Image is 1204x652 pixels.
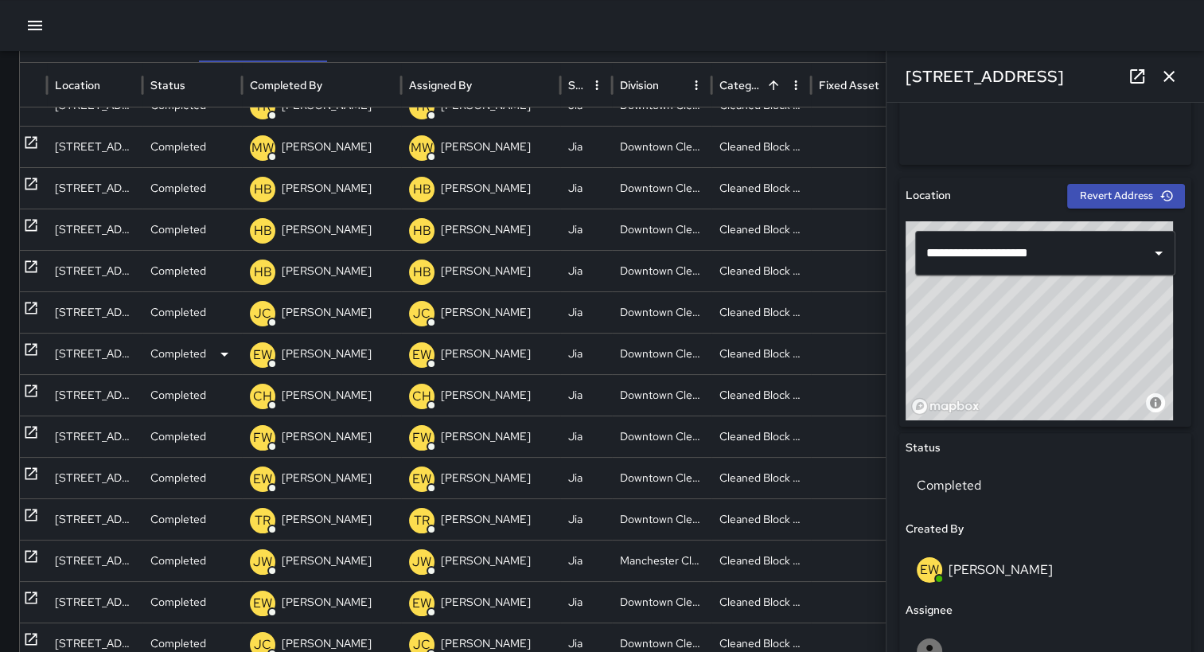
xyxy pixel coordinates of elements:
p: [PERSON_NAME] [282,209,372,250]
p: [PERSON_NAME] [441,127,531,167]
div: Downtown Cleaning [612,416,711,457]
div: Downtown Cleaning [612,333,711,374]
p: TR [414,511,430,530]
div: Downtown Cleaning [612,291,711,333]
p: [PERSON_NAME] [282,499,372,540]
p: [PERSON_NAME] [282,292,372,333]
p: Completed [150,458,206,498]
div: 1701 East Broad Street [47,457,142,498]
p: Completed [150,251,206,291]
p: EW [412,346,431,365]
p: HB [413,263,431,282]
div: 1203 East Main Street [47,581,142,623]
div: Jia [560,498,612,540]
div: Jia [560,333,612,374]
div: 406 Albany Avenue [47,540,142,581]
p: [PERSON_NAME] [441,168,531,209]
div: Downtown Cleaning [612,498,711,540]
div: 1438 East Cary Street [47,209,142,250]
div: Jia [560,457,612,498]
div: Cleaned Block Faces [711,250,811,291]
div: Jia [560,291,612,333]
div: Downtown Cleaning [612,250,711,291]
p: EW [253,470,272,489]
div: Cleaned Block Faces [711,126,811,167]
div: 301 North 9th Street [47,416,142,457]
p: HB [254,180,272,199]
div: 308 East Leigh Street [47,333,142,374]
p: Completed [150,375,206,416]
p: FW [412,428,431,447]
p: [PERSON_NAME] [441,541,531,581]
div: Cleaned Block Faces [711,498,811,540]
p: EW [412,594,431,613]
p: MW [411,139,433,158]
p: Completed [150,292,206,333]
div: Downtown Cleaning [612,126,711,167]
div: Cleaned Block Faces [711,167,811,209]
p: Completed [150,499,206,540]
p: JC [413,304,431,323]
p: HB [413,180,431,199]
p: [PERSON_NAME] [282,582,372,623]
button: Category column menu [785,74,807,96]
div: Downtown Cleaning [612,167,711,209]
div: Jia [560,374,612,416]
div: Cleaned Block Faces [711,333,811,374]
p: JW [253,552,272,572]
div: Cleaned Block Faces [711,581,811,623]
p: [PERSON_NAME] [282,334,372,374]
p: HB [254,263,272,282]
div: Cleaned Block Faces [711,209,811,250]
p: EW [412,470,431,489]
div: Fixed Asset [819,78,879,92]
div: Jia [560,167,612,209]
div: Cleaned Block Faces [711,457,811,498]
div: 409 East Broad Street [47,291,142,333]
p: CH [253,387,272,406]
p: Completed [150,416,206,457]
div: Category [719,78,761,92]
p: Completed [150,127,206,167]
button: Source column menu [586,74,608,96]
p: Completed [150,209,206,250]
p: JW [412,552,431,572]
div: 1216 East Cary Street [47,250,142,291]
p: [PERSON_NAME] [282,416,372,457]
p: [PERSON_NAME] [441,209,531,250]
div: Jia [560,416,612,457]
div: Source [568,78,584,92]
p: [PERSON_NAME] [441,582,531,623]
div: Downtown Cleaning [612,457,711,498]
div: Downtown Cleaning [612,581,711,623]
p: EW [253,346,272,365]
div: Cleaned Block Faces [711,416,811,457]
div: 306 North 8th Street [47,374,142,416]
div: Cleaned Block Faces [711,374,811,416]
p: [PERSON_NAME] [441,292,531,333]
div: Jia [560,250,612,291]
p: Completed [150,334,206,374]
p: Completed [150,168,206,209]
div: Location [55,78,100,92]
div: Cleaned Block Faces [711,540,811,581]
p: [PERSON_NAME] [441,334,531,374]
p: [PERSON_NAME] [441,458,531,498]
div: Jia [560,126,612,167]
div: Cleaned Block Faces [711,291,811,333]
div: Manchester Cleaning [612,540,711,581]
p: [PERSON_NAME] [282,375,372,416]
p: [PERSON_NAME] [282,168,372,209]
p: [PERSON_NAME] [282,541,372,581]
p: [PERSON_NAME] [282,458,372,498]
div: Downtown Cleaning [612,209,711,250]
p: [PERSON_NAME] [441,375,531,416]
p: JC [254,304,271,323]
div: Jia [560,581,612,623]
p: [PERSON_NAME] [441,499,531,540]
p: CH [412,387,431,406]
div: 710 Perry Street [47,126,142,167]
div: Division [620,78,659,92]
div: Completed By [250,78,322,92]
div: Downtown Cleaning [612,374,711,416]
